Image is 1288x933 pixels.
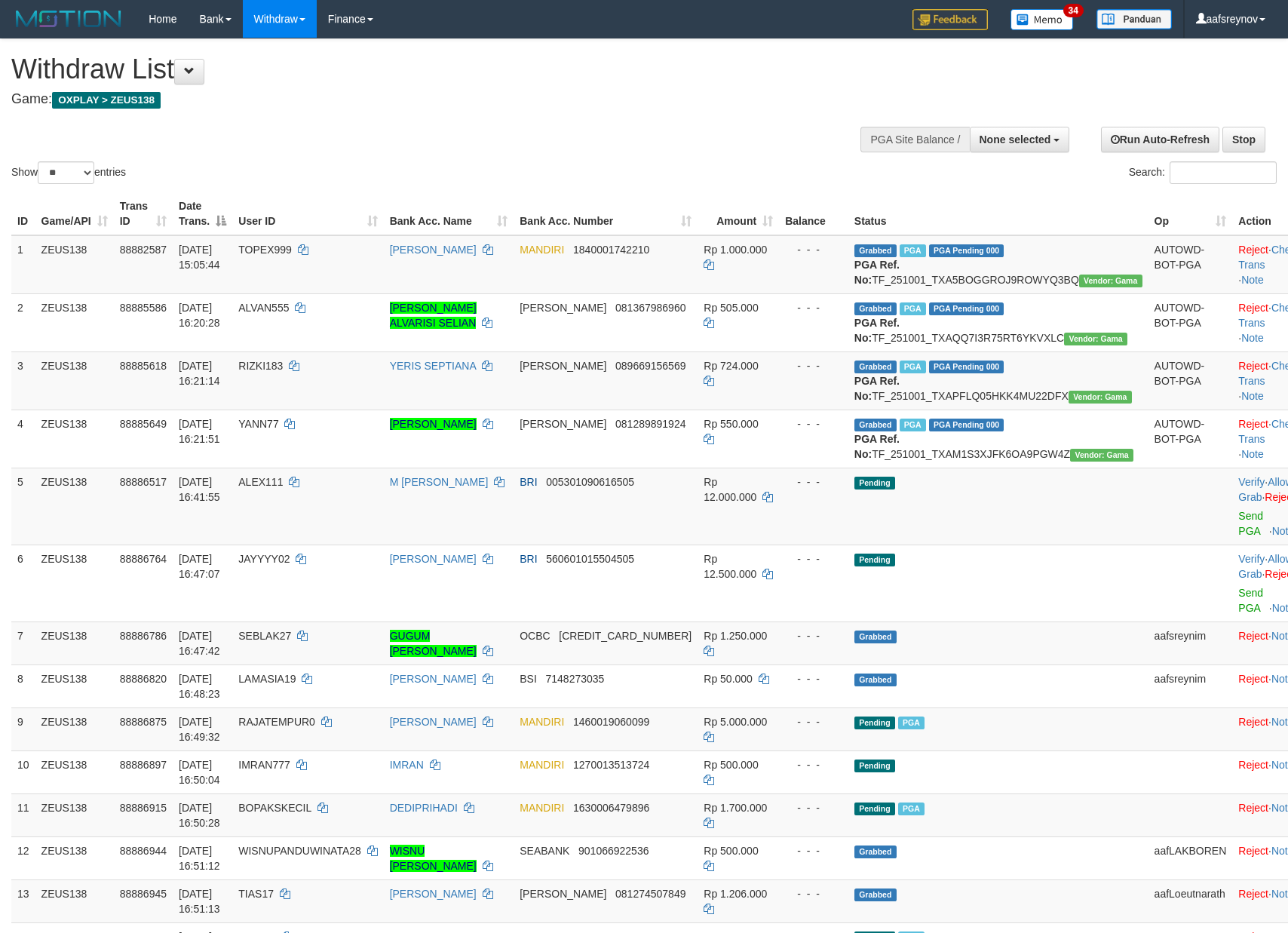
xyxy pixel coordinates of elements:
div: - - - [785,671,842,686]
span: [DATE] 16:41:55 [179,476,220,503]
span: RAJATEMPUR0 [238,716,315,728]
div: - - - [785,358,842,373]
span: Copy 005301090616505 to clipboard [546,476,634,488]
a: Verify [1238,476,1265,488]
td: AUTOWD-BOT-PGA [1148,235,1233,294]
a: [PERSON_NAME] [390,888,477,900]
a: IMRAN [390,759,424,771]
div: - - - [785,474,842,490]
td: ZEUS138 [35,879,114,922]
span: None selected [980,134,1051,146]
th: Bank Acc. Name: activate to sort column ascending [384,192,514,235]
span: [DATE] 16:21:51 [179,418,220,445]
span: PGA Pending [929,244,1004,257]
a: [PERSON_NAME] [390,553,477,565]
span: RIZKI183 [238,360,283,372]
span: Grabbed [854,631,897,643]
td: AUTOWD-BOT-PGA [1148,351,1233,410]
span: SEBLAK27 [238,630,291,642]
span: [PERSON_NAME] [520,418,606,430]
a: [PERSON_NAME] [390,716,477,728]
span: MANDIRI [520,716,564,728]
td: ZEUS138 [35,664,114,707]
img: panduan.png [1096,9,1172,29]
img: Feedback.jpg [912,9,988,30]
a: Note [1241,332,1264,344]
span: Rp 5.000.000 [704,716,767,728]
span: 88885649 [120,418,167,430]
span: Marked by aafanarl [900,361,926,373]
span: Copy 1460019060099 to clipboard [573,716,649,728]
a: Reject [1238,673,1268,685]
span: Rp 1.000.000 [704,244,767,256]
td: 3 [11,351,35,410]
span: [PERSON_NAME] [520,360,606,372]
span: BRI [520,476,537,488]
td: TF_251001_TXAQQ7I3R75RT6YKVXLC [848,293,1148,351]
span: Copy 7148273035 to clipboard [545,673,604,685]
div: - - - [785,416,842,431]
td: 10 [11,750,35,793]
span: Rp 1.700.000 [704,802,767,814]
td: 6 [11,545,35,621]
td: aafsreynim [1148,664,1233,707]
td: TF_251001_TXAPFLQ05HKK4MU22DFX [848,351,1148,410]
span: Rp 12.000.000 [704,476,756,503]
a: GUGUM [PERSON_NAME] [390,630,477,657]
span: PGA Pending [929,302,1004,315]
th: User ID: activate to sort column ascending [232,192,383,235]
div: - - - [785,800,842,815]
span: Copy 089669156569 to clipboard [615,360,685,372]
div: - - - [785,300,842,315]
span: 88886875 [120,716,167,728]
b: PGA Ref. No: [854,259,900,286]
span: Pending [854,760,895,772]
span: Grabbed [854,361,897,373]
span: Grabbed [854,674,897,686]
span: YANN77 [238,418,278,430]
span: 34 [1063,4,1084,17]
td: 8 [11,664,35,707]
a: Send PGA [1238,587,1263,614]
span: 88886517 [120,476,167,488]
span: TIAS17 [238,888,274,900]
a: DEDIPRIHADI [390,802,458,814]
span: Marked by aafanarl [900,302,926,315]
span: Grabbed [854,888,897,901]
span: Grabbed [854,302,897,315]
span: Copy 560601015504505 to clipboard [546,553,634,565]
span: [PERSON_NAME] [520,888,606,900]
span: MANDIRI [520,244,564,256]
span: [DATE] 16:21:14 [179,360,220,387]
a: WISNU [PERSON_NAME] [390,845,477,872]
th: Balance [779,192,848,235]
span: 88885618 [120,360,167,372]
td: ZEUS138 [35,468,114,545]
input: Search: [1170,161,1277,184]
a: Verify [1238,553,1265,565]
span: [DATE] 15:05:44 [179,244,220,271]
span: Copy 1630006479896 to clipboard [573,802,649,814]
span: MANDIRI [520,802,564,814]
td: 4 [11,410,35,468]
a: [PERSON_NAME] [390,418,477,430]
span: 88886945 [120,888,167,900]
span: Rp 12.500.000 [704,553,756,580]
td: ZEUS138 [35,707,114,750]
span: Marked by aafsolysreylen [898,803,925,815]
a: Reject [1238,759,1268,771]
span: Grabbed [854,419,897,431]
span: 88886897 [120,759,167,771]
div: - - - [785,242,842,257]
label: Search: [1129,161,1277,184]
td: AUTOWD-BOT-PGA [1148,410,1233,468]
a: Note [1241,390,1264,402]
a: Reject [1238,244,1268,256]
td: AUTOWD-BOT-PGA [1148,293,1233,351]
span: JAYYYY02 [238,553,290,565]
td: ZEUS138 [35,351,114,410]
img: MOTION_logo.png [11,8,126,30]
th: Amount: activate to sort column ascending [698,192,779,235]
span: [DATE] 16:50:04 [179,759,220,786]
th: Status [848,192,1148,235]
